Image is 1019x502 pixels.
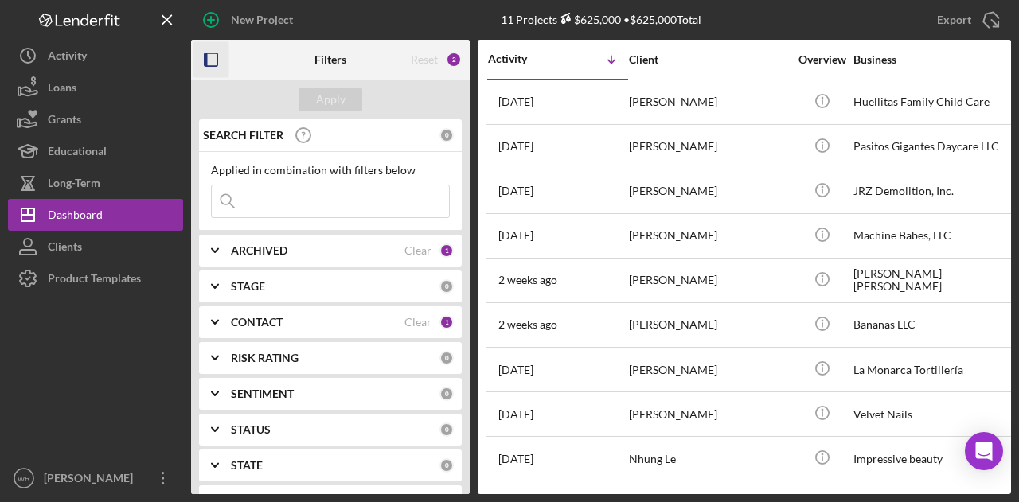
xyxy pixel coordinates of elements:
div: Educational [48,135,107,171]
div: Impressive beauty [853,438,1013,480]
button: New Project [191,4,309,36]
time: 2025-09-04 00:14 [498,274,557,286]
div: Velvet Nails [853,393,1013,435]
button: Clients [8,231,183,263]
div: 1 [439,315,454,329]
div: Applied in combination with filters below [211,164,450,177]
b: STATE [231,459,263,472]
div: 1 [439,243,454,258]
div: JRZ Demolition, Inc. [853,170,1013,212]
div: New Project [231,4,293,36]
div: 0 [439,458,454,473]
div: Loans [48,72,76,107]
div: Grants [48,103,81,139]
div: [PERSON_NAME] [PERSON_NAME] [853,259,1013,302]
time: 2025-09-16 03:32 [498,95,533,108]
div: 0 [439,387,454,401]
div: [PERSON_NAME] [629,259,788,302]
button: Dashboard [8,199,183,231]
div: Clients [48,231,82,267]
div: Open Intercom Messenger [965,432,1003,470]
div: [PERSON_NAME] [629,393,788,435]
div: Export [937,4,971,36]
div: 0 [439,351,454,365]
div: Apply [316,88,346,111]
time: 2025-09-14 21:23 [498,140,533,153]
text: WR [18,474,30,483]
div: [PERSON_NAME] [629,81,788,123]
b: RISK RATING [231,352,299,364]
div: 0 [439,279,454,294]
div: [PERSON_NAME] [40,462,143,498]
div: Clear [404,244,431,257]
div: 2 [446,52,462,68]
div: 11 Projects • $625,000 Total [501,13,701,26]
div: Activity [48,40,87,76]
b: STATUS [231,423,271,436]
button: WR[PERSON_NAME] [8,462,183,494]
button: Apply [299,88,362,111]
div: Product Templates [48,263,141,298]
div: Business [853,53,1013,66]
time: 2025-09-03 05:39 [498,318,557,331]
button: Activity [8,40,183,72]
div: [PERSON_NAME] [629,170,788,212]
div: Client [629,53,788,66]
div: Machine Babes, LLC [853,215,1013,257]
b: CONTACT [231,316,283,329]
div: [PERSON_NAME] [629,304,788,346]
div: [PERSON_NAME] [629,126,788,168]
div: Reset [411,53,438,66]
b: Filters [314,53,346,66]
div: Huellitas Family Child Care [853,81,1013,123]
div: Dashboard [48,199,103,235]
b: STAGE [231,280,265,293]
b: SEARCH FILTER [203,129,283,142]
button: Loans [8,72,183,103]
b: ARCHIVED [231,244,287,257]
div: Pasitos Gigantes Daycare LLC [853,126,1013,168]
div: Long-Term [48,167,100,203]
div: 0 [439,128,454,142]
b: SENTIMENT [231,387,294,400]
time: 2025-09-11 21:44 [498,185,533,197]
div: [PERSON_NAME] [629,348,788,391]
button: Grants [8,103,183,135]
time: 2025-08-28 01:08 [498,364,533,376]
time: 2025-08-25 07:00 [498,453,533,465]
div: 0 [439,422,454,437]
button: Long-Term [8,167,183,199]
div: Overview [792,53,852,66]
div: La Monarca Tortillería [853,348,1013,391]
button: Export [921,4,1011,36]
button: Product Templates [8,263,183,294]
time: 2025-08-27 23:06 [498,408,533,421]
time: 2025-09-11 18:14 [498,229,533,242]
div: Bananas LLC [853,304,1013,346]
button: Educational [8,135,183,167]
div: Clear [404,316,431,329]
div: $625,000 [557,13,621,26]
div: [PERSON_NAME] [629,215,788,257]
div: Nhung Le [629,438,788,480]
div: Activity [488,53,558,65]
